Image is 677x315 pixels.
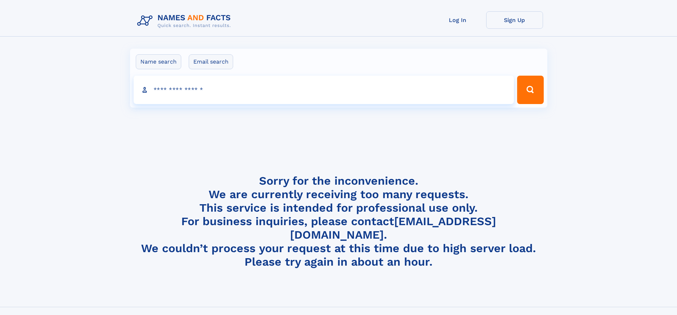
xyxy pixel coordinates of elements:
[517,76,543,104] button: Search Button
[136,54,181,69] label: Name search
[189,54,233,69] label: Email search
[290,214,496,241] a: [EMAIL_ADDRESS][DOMAIN_NAME]
[429,11,486,29] a: Log In
[134,11,237,31] img: Logo Names and Facts
[134,174,543,269] h4: Sorry for the inconvenience. We are currently receiving too many requests. This service is intend...
[134,76,514,104] input: search input
[486,11,543,29] a: Sign Up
